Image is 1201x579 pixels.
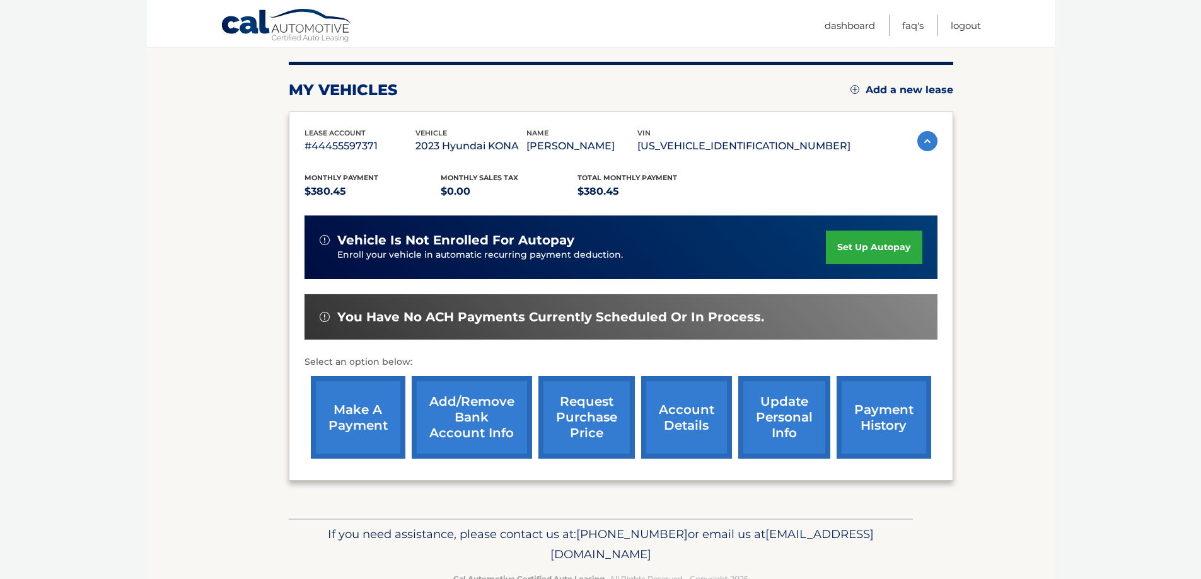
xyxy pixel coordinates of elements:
a: request purchase price [538,376,635,459]
p: $0.00 [441,183,577,200]
span: [EMAIL_ADDRESS][DOMAIN_NAME] [550,527,874,561]
p: $380.45 [577,183,714,200]
a: Cal Automotive [221,8,353,45]
span: vehicle is not enrolled for autopay [337,232,574,248]
span: name [526,129,548,137]
img: accordion-active.svg [917,131,937,151]
a: payment history [837,376,931,459]
a: make a payment [311,376,405,459]
p: Enroll your vehicle in automatic recurring payment deduction. [337,248,827,262]
span: vin [637,129,651,137]
a: Add/Remove bank account info [412,376,532,459]
span: lease account [305,129,366,137]
p: [US_VEHICLE_IDENTIFICATION_NUMBER] [637,137,850,155]
img: alert-white.svg [320,312,330,322]
span: Monthly Payment [305,173,378,182]
img: alert-white.svg [320,235,330,245]
span: vehicle [415,129,447,137]
a: set up autopay [826,231,922,264]
a: update personal info [738,376,830,459]
p: #44455597371 [305,137,415,155]
span: Total Monthly Payment [577,173,677,182]
p: $380.45 [305,183,441,200]
p: Select an option below: [305,355,937,370]
a: Logout [951,15,981,36]
span: [PHONE_NUMBER] [576,527,688,541]
a: account details [641,376,732,459]
p: If you need assistance, please contact us at: or email us at [297,524,905,565]
p: [PERSON_NAME] [526,137,637,155]
p: 2023 Hyundai KONA [415,137,526,155]
img: add.svg [850,85,859,94]
a: Dashboard [825,15,875,36]
a: Add a new lease [850,84,953,96]
h2: my vehicles [289,81,398,100]
span: You have no ACH payments currently scheduled or in process. [337,309,764,325]
a: FAQ's [902,15,924,36]
span: Monthly sales Tax [441,173,518,182]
